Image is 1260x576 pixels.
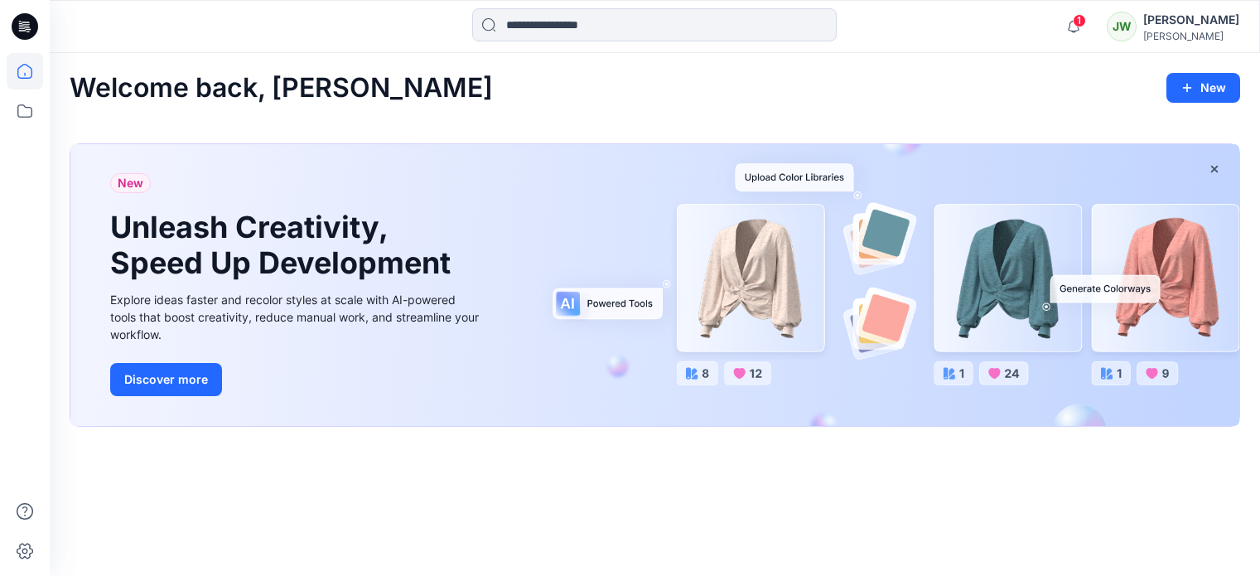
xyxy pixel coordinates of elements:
h1: Unleash Creativity, Speed Up Development [110,210,458,281]
div: [PERSON_NAME] [1143,10,1239,30]
span: New [118,173,143,193]
button: Discover more [110,363,222,396]
div: [PERSON_NAME] [1143,30,1239,42]
div: Explore ideas faster and recolor styles at scale with AI-powered tools that boost creativity, red... [110,291,483,343]
h2: Welcome back, [PERSON_NAME] [70,73,493,104]
div: JW [1107,12,1137,41]
button: New [1166,73,1240,103]
a: Discover more [110,363,483,396]
span: 1 [1073,14,1086,27]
